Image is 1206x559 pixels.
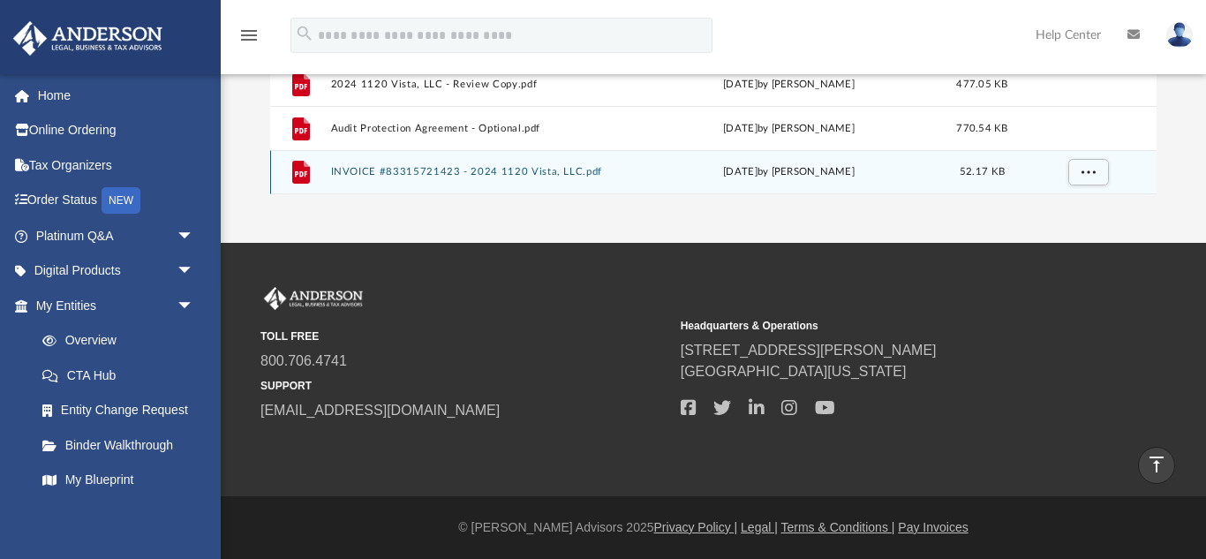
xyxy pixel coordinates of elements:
a: [GEOGRAPHIC_DATA][US_STATE] [681,364,907,379]
span: arrow_drop_down [177,253,212,290]
a: Online Ordering [12,113,221,148]
a: Pay Invoices [898,520,968,534]
span: arrow_drop_down [177,288,212,324]
a: Legal | [741,520,778,534]
a: Entity Change Request [25,393,221,428]
img: Anderson Advisors Platinum Portal [260,287,366,310]
img: Anderson Advisors Platinum Portal [8,21,168,56]
a: Binder Walkthrough [25,427,221,463]
i: search [295,24,314,43]
div: NEW [102,187,140,214]
button: More options [1067,159,1108,185]
a: CTA Hub [25,358,221,393]
a: Order StatusNEW [12,183,221,219]
a: My Blueprint [25,463,212,498]
button: INVOICE #83315721423 - 2024 1120 Vista, LLC.pdf [330,167,630,178]
button: 2024 1120 Vista, LLC - Review Copy.pdf [330,79,630,90]
a: Platinum Q&Aarrow_drop_down [12,218,221,253]
a: Terms & Conditions | [781,520,895,534]
small: TOLL FREE [260,329,668,344]
span: 477.05 KB [956,79,1007,89]
img: User Pic [1166,22,1193,48]
a: Tax Due Dates [25,497,221,533]
small: SUPPORT [260,378,668,394]
a: [STREET_ADDRESS][PERSON_NAME] [681,343,937,358]
i: vertical_align_top [1146,454,1167,475]
a: Tax Organizers [12,147,221,183]
div: © [PERSON_NAME] Advisors 2025 [221,518,1206,537]
a: 800.706.4741 [260,353,347,368]
button: Audit Protection Agreement - Optional.pdf [330,123,630,134]
span: 770.54 KB [956,124,1007,133]
a: My Entitiesarrow_drop_down [12,288,221,323]
a: menu [238,34,260,46]
a: Overview [25,323,221,359]
a: vertical_align_top [1138,447,1175,484]
div: [DATE] by [PERSON_NAME] [638,164,938,180]
span: 52.17 KB [960,167,1005,177]
div: [DATE] by [PERSON_NAME] [638,121,938,137]
a: Digital Productsarrow_drop_down [12,253,221,289]
a: [EMAIL_ADDRESS][DOMAIN_NAME] [260,403,500,418]
a: Privacy Policy | [654,520,738,534]
span: arrow_drop_down [177,218,212,254]
i: menu [238,25,260,46]
div: [DATE] by [PERSON_NAME] [638,77,938,93]
small: Headquarters & Operations [681,318,1089,334]
a: Home [12,78,221,113]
